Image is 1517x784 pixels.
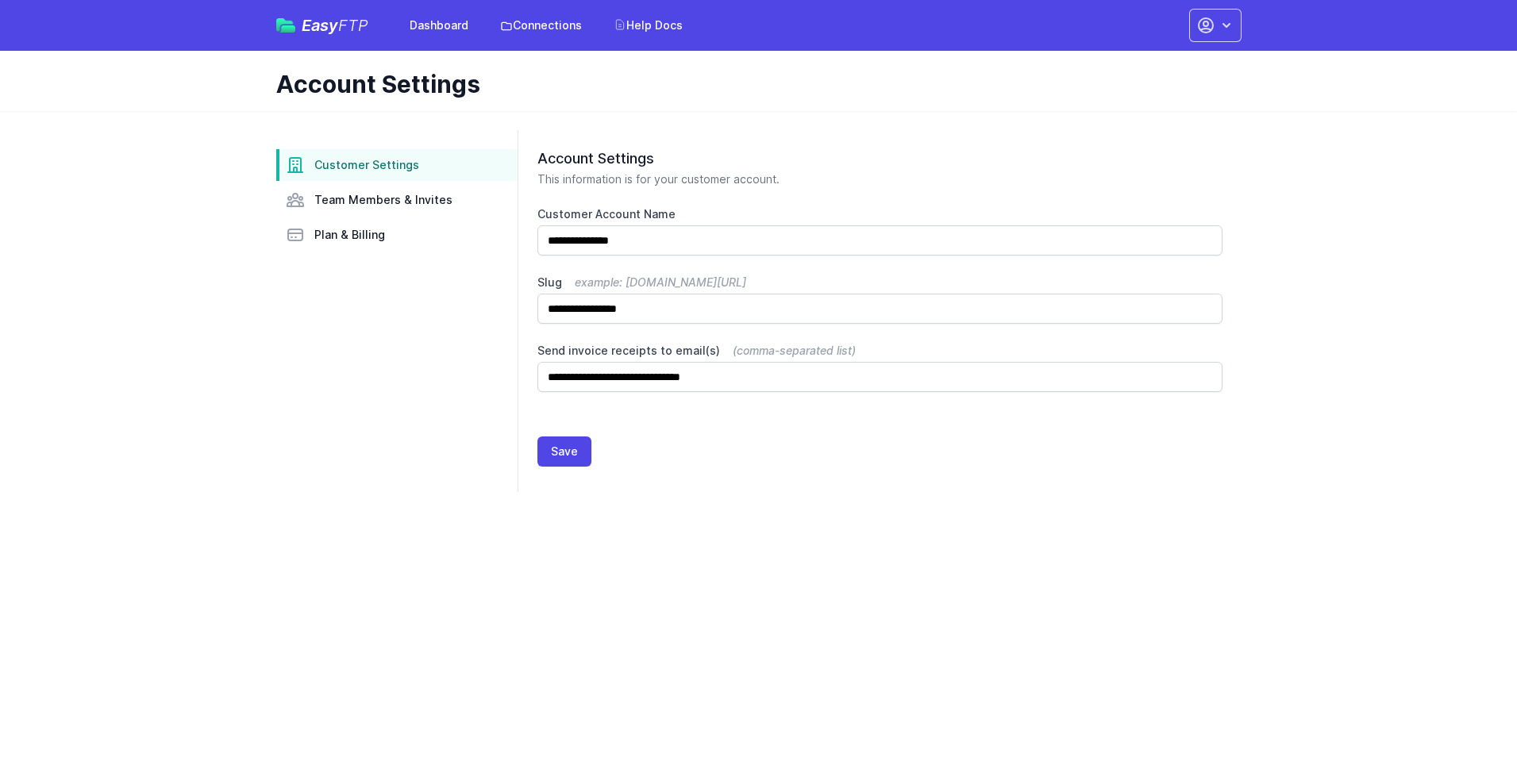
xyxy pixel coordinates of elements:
a: Team Members & Invites [276,184,518,216]
span: Easy [302,17,368,33]
a: Plan & Billing [276,219,518,251]
span: Plan & Billing [314,227,385,243]
h2: Account Settings [537,149,1222,168]
label: Slug [537,275,1222,290]
span: Customer Settings [314,157,419,173]
span: (comma-separated list) [733,344,856,357]
span: FTP [338,16,368,35]
label: Send invoice receipts to email(s) [537,343,1222,359]
a: Help Docs [604,11,692,40]
img: easyftp_logo.png [276,18,295,33]
a: Connections [491,11,591,40]
label: Customer Account Name [537,206,1222,222]
p: This information is for your customer account. [537,171,1222,187]
a: Customer Settings [276,149,518,181]
a: Dashboard [400,11,478,40]
h1: Account Settings [276,70,1229,98]
button: Save [537,436,591,467]
a: EasyFTP [276,17,368,33]
span: Team Members & Invites [314,192,452,208]
span: example: [DOMAIN_NAME][URL] [575,275,746,289]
